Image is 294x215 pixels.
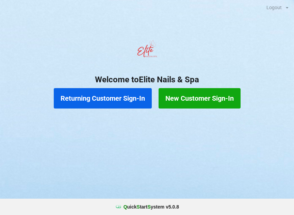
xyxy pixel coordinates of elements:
[133,37,161,64] img: EliteNailsSpa-Logo1.png
[115,203,122,210] img: favicon.ico
[137,204,140,210] span: S
[124,203,179,210] b: uick tart ystem v 5.0.8
[54,88,152,109] button: Returning Customer Sign-In
[147,204,150,210] span: S
[266,5,282,10] div: Logout
[159,88,241,109] button: New Customer Sign-In
[124,204,127,210] span: Q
